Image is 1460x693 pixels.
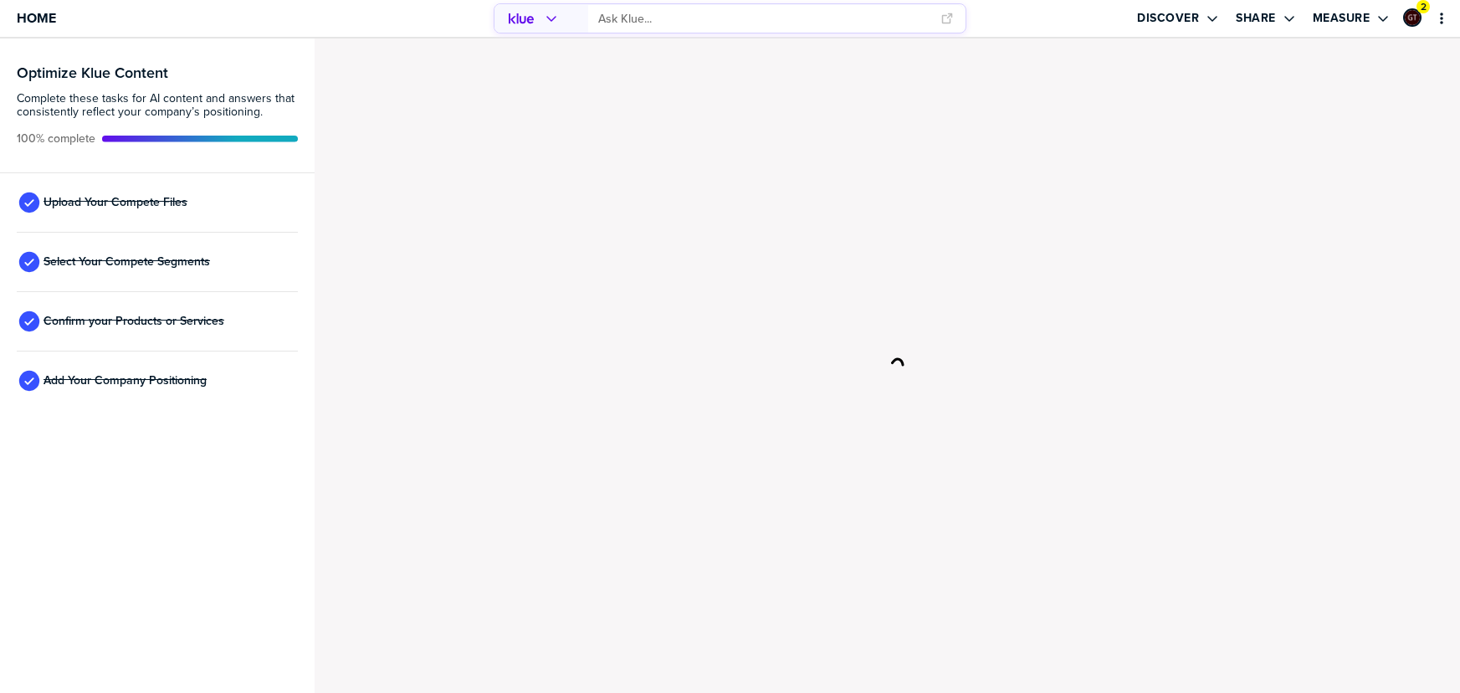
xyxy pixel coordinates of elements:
[1313,11,1370,26] label: Measure
[44,196,187,209] span: Upload Your Compete Files
[1421,1,1427,13] span: 2
[44,255,210,269] span: Select Your Compete Segments
[1401,7,1423,28] a: Edit Profile
[17,11,56,25] span: Home
[44,374,207,388] span: Add Your Company Positioning
[17,65,298,80] h3: Optimize Klue Content
[1405,10,1420,25] img: ee1355cada6433fc92aa15fbfe4afd43-sml.png
[17,92,298,119] span: Complete these tasks for AI content and answers that consistently reflect your company’s position...
[598,5,931,33] input: Ask Klue...
[44,315,224,328] span: Confirm your Products or Services
[1137,11,1199,26] label: Discover
[1403,8,1422,27] div: Graham Tutti
[17,132,95,146] span: Active
[1236,11,1276,26] label: Share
